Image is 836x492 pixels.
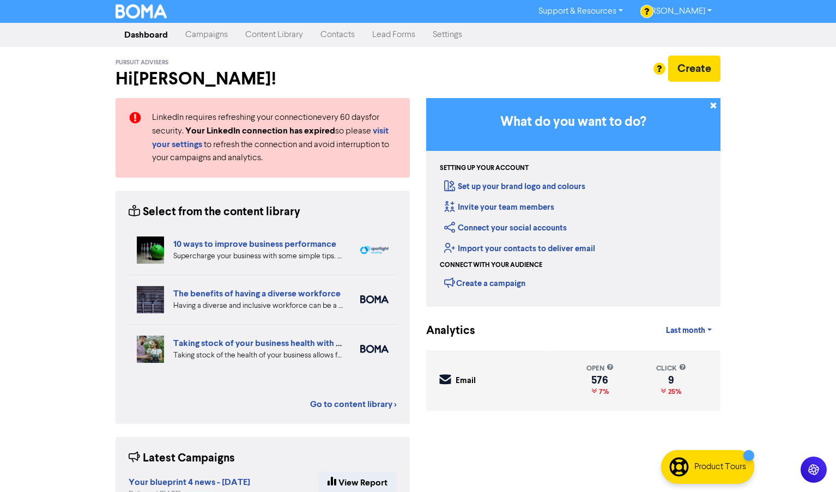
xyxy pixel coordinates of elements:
[129,477,250,488] strong: Your blueprint 4 news - [DATE]
[443,114,704,130] h3: What do you want to do?
[666,326,705,336] span: Last month
[116,59,168,66] span: Pursuit Advisers
[440,163,529,173] div: Setting up your account
[586,376,614,385] div: 576
[444,202,554,212] a: Invite your team members
[426,98,720,307] div: Getting Started in BOMA
[177,24,237,46] a: Campaigns
[456,375,476,387] div: Email
[173,288,341,299] a: The benefits of having a diverse workforce
[129,204,300,221] div: Select from the content library
[632,3,720,20] a: [PERSON_NAME]
[129,450,235,467] div: Latest Campaigns
[173,300,344,312] div: Having a diverse and inclusive workforce can be a major boost for your business. We list four of ...
[656,376,686,385] div: 9
[597,387,609,396] span: 7%
[173,350,344,361] div: Taking stock of the health of your business allows for more effective planning, early warning abo...
[116,69,410,89] h2: Hi [PERSON_NAME] !
[444,181,585,192] a: Set up your brand logo and colours
[426,323,462,339] div: Analytics
[360,345,389,353] img: boma_accounting
[424,24,471,46] a: Settings
[116,24,177,46] a: Dashboard
[360,246,389,254] img: spotlight
[237,24,312,46] a: Content Library
[444,223,567,233] a: Connect your social accounts
[444,244,595,254] a: Import your contacts to deliver email
[185,125,335,136] strong: Your LinkedIn connection has expired
[116,4,167,19] img: BOMA Logo
[668,56,720,82] button: Create
[173,251,344,262] div: Supercharge your business with some simple tips. Eliminate distractions & bad customers, get a pl...
[530,3,632,20] a: Support & Resources
[312,24,364,46] a: Contacts
[364,24,424,46] a: Lead Forms
[152,127,389,149] a: visit your settings
[310,398,397,411] a: Go to content library >
[144,111,405,165] div: LinkedIn requires refreshing your connection every 60 days for security. so please to refresh the...
[173,338,358,349] a: Taking stock of your business health with ratios
[444,275,525,291] div: Create a campaign
[440,260,542,270] div: Connect with your audience
[173,239,336,250] a: 10 ways to improve business performance
[666,387,681,396] span: 25%
[657,320,720,342] a: Last month
[782,440,836,492] iframe: Chat Widget
[129,478,250,487] a: Your blueprint 4 news - [DATE]
[360,295,389,303] img: boma
[656,363,686,374] div: click
[586,363,614,374] div: open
